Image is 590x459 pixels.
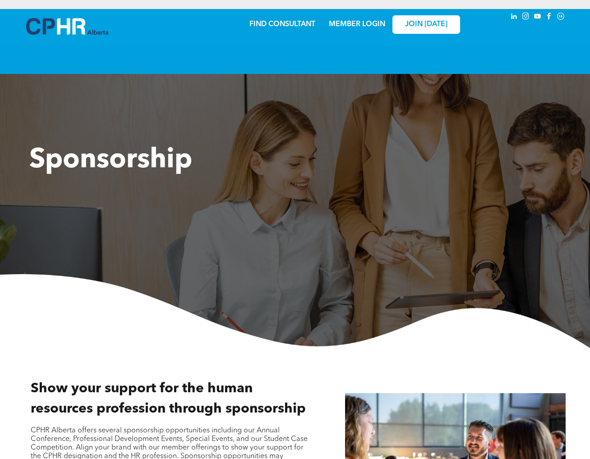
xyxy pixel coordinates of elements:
a: linkedin [509,11,519,23]
a: instagram [521,11,530,23]
a: youtube [532,11,542,23]
a: facebook [544,11,554,23]
a: MEMBER LOGIN [329,21,385,28]
a: JOIN [DATE] [392,15,460,34]
span: Sponsorship [29,147,192,174]
a: Social network [556,11,566,23]
a: FIND CONSULTANT [249,21,315,28]
img: A blue and white logo for cp alberta [26,18,108,35]
span: JOIN [DATE] [405,20,447,29]
span: Show your support for the human resources profession through sponsorship [31,382,306,416]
